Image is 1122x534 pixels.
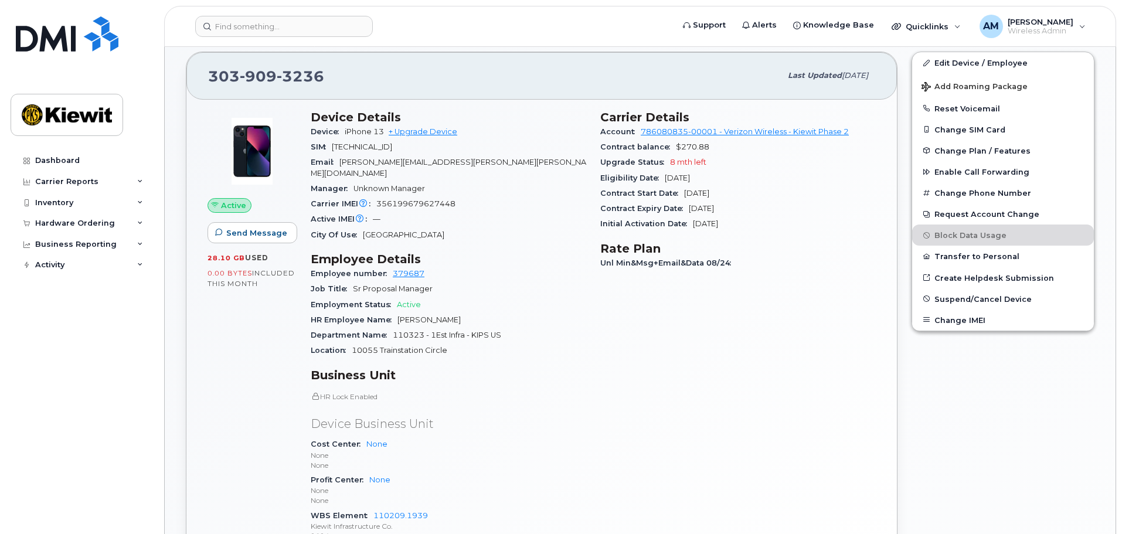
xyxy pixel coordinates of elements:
h3: Business Unit [311,368,586,382]
span: Device [311,127,345,136]
span: 10055 Trainstation Circle [352,346,447,355]
span: Account [600,127,641,136]
span: Eligibility Date [600,174,665,182]
span: Employment Status [311,300,397,309]
div: Quicklinks [883,15,969,38]
span: Quicklinks [906,22,948,31]
span: [GEOGRAPHIC_DATA] [363,230,444,239]
span: 0.00 Bytes [208,269,252,277]
span: [TECHNICAL_ID] [332,142,392,151]
h3: Device Details [311,110,586,124]
span: Unl Min&Msg+Email&Data 08/24 [600,259,737,267]
span: Employee number [311,269,393,278]
span: 303 [208,67,324,85]
span: SIM [311,142,332,151]
button: Request Account Change [912,203,1094,225]
span: Knowledge Base [803,19,874,31]
span: Add Roaming Package [922,82,1028,93]
span: used [245,253,268,262]
span: [DATE] [684,189,709,198]
span: Job Title [311,284,353,293]
span: Contract Expiry Date [600,204,689,213]
button: Change Plan / Features [912,140,1094,161]
span: Active [397,300,421,309]
button: Transfer to Personal [912,246,1094,267]
span: included this month [208,268,295,288]
p: HR Lock Enabled [311,392,586,402]
span: Department Name [311,331,393,339]
a: Edit Device / Employee [912,52,1094,73]
button: Add Roaming Package [912,74,1094,98]
span: Enable Call Forwarding [934,168,1029,176]
span: Contract balance [600,142,676,151]
span: 110323 - 1Est Infra - KIPS US [393,331,501,339]
input: Find something... [195,16,373,37]
span: $270.88 [676,142,709,151]
span: City Of Use [311,230,363,239]
span: 909 [240,67,277,85]
span: Suspend/Cancel Device [934,294,1032,303]
span: Alerts [752,19,777,31]
span: Wireless Admin [1008,26,1073,36]
a: None [366,440,387,448]
span: — [373,215,380,223]
p: None [311,450,586,460]
span: Active IMEI [311,215,373,223]
a: 786080835-00001 - Verizon Wireless - Kiewit Phase 2 [641,127,849,136]
span: [PERSON_NAME][EMAIL_ADDRESS][PERSON_NAME][PERSON_NAME][DOMAIN_NAME] [311,158,586,177]
button: Change Phone Number [912,182,1094,203]
img: image20231002-3703462-1ig824h.jpeg [217,116,287,186]
p: None [311,485,586,495]
span: WBS Element [311,511,373,520]
span: Contract Start Date [600,189,684,198]
p: None [311,495,586,505]
a: Knowledge Base [785,13,882,37]
a: + Upgrade Device [389,127,457,136]
p: None [311,460,586,470]
a: None [369,475,390,484]
a: Alerts [734,13,785,37]
button: Enable Call Forwarding [912,161,1094,182]
iframe: Messenger Launcher [1071,483,1113,525]
h3: Rate Plan [600,242,876,256]
span: [DATE] [842,71,868,80]
span: [PERSON_NAME] [397,315,461,324]
p: Device Business Unit [311,416,586,433]
span: 8 mth left [670,158,706,166]
span: [DATE] [693,219,718,228]
button: Block Data Usage [912,225,1094,246]
span: [DATE] [689,204,714,213]
a: 379687 [393,269,424,278]
span: 28.10 GB [208,254,245,262]
p: Kiewit Infrastructure Co. [311,521,586,531]
span: Cost Center [311,440,366,448]
button: Send Message [208,222,297,243]
span: Change Plan / Features [934,146,1031,155]
span: Unknown Manager [353,184,425,193]
span: Active [221,200,246,211]
span: Initial Activation Date [600,219,693,228]
a: 110209.1939 [373,511,428,520]
span: iPhone 13 [345,127,384,136]
span: 356199679627448 [376,199,455,208]
span: Last updated [788,71,842,80]
span: HR Employee Name [311,315,397,324]
span: Email [311,158,339,166]
span: [PERSON_NAME] [1008,17,1073,26]
span: 3236 [277,67,324,85]
a: Support [675,13,734,37]
span: Location [311,346,352,355]
span: Sr Proposal Manager [353,284,433,293]
span: Send Message [226,227,287,239]
h3: Employee Details [311,252,586,266]
button: Change SIM Card [912,119,1094,140]
h3: Carrier Details [600,110,876,124]
a: Create Helpdesk Submission [912,267,1094,288]
button: Change IMEI [912,309,1094,331]
span: Profit Center [311,475,369,484]
button: Reset Voicemail [912,98,1094,119]
span: [DATE] [665,174,690,182]
span: Manager [311,184,353,193]
div: Amanda McDaniel [971,15,1094,38]
span: Upgrade Status [600,158,670,166]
